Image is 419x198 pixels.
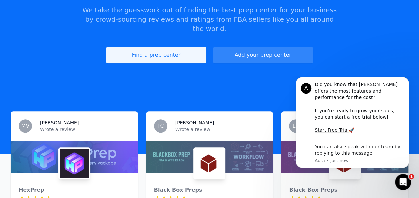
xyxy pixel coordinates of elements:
[40,119,79,126] h3: [PERSON_NAME]
[82,5,338,33] p: We take the guesswork out of finding the best prep center for your business by crowd-sourcing rev...
[213,47,313,63] a: Add your prep center
[21,123,30,129] span: MV
[175,126,265,133] p: Wrote a review
[157,123,164,129] span: TC
[106,47,206,63] a: Find a prep center
[60,149,89,178] img: HexPrep
[409,174,414,179] span: 1
[395,174,411,190] iframe: Intercom live chat
[175,119,214,126] h3: [PERSON_NAME]
[40,126,130,133] p: Wrote a review
[286,76,419,193] iframe: Intercom notifications message
[19,186,130,194] div: HexPrep
[195,149,224,178] img: Black Box Preps
[154,186,265,194] div: Black Box Preps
